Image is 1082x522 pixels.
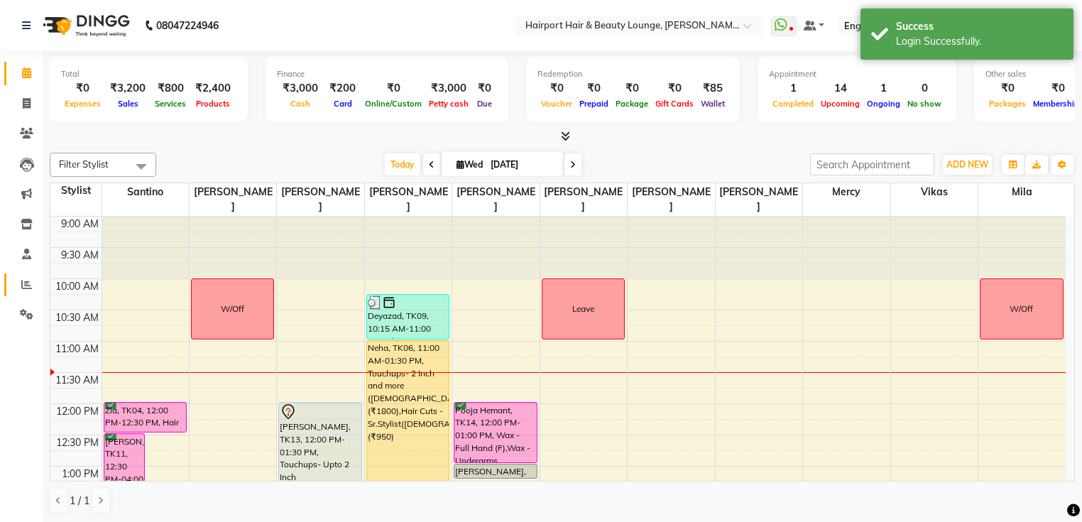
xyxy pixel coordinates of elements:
[716,183,802,216] span: [PERSON_NAME]
[472,80,497,97] div: ₹0
[628,183,714,216] span: [PERSON_NAME]
[53,342,102,357] div: 11:00 AM
[53,310,102,325] div: 10:30 AM
[61,80,104,97] div: ₹0
[769,99,817,109] span: Completed
[572,303,594,315] div: Leave
[361,80,425,97] div: ₹0
[652,99,697,109] span: Gift Cards
[576,99,612,109] span: Prepaid
[192,99,234,109] span: Products
[904,99,945,109] span: No show
[277,183,364,216] span: [PERSON_NAME]
[946,159,988,170] span: ADD NEW
[985,80,1029,97] div: ₹0
[365,183,452,216] span: [PERSON_NAME]
[425,80,472,97] div: ₹3,000
[985,99,1029,109] span: Packages
[53,373,102,388] div: 11:30 AM
[277,68,497,80] div: Finance
[896,34,1063,49] div: Login Successfully.
[156,6,219,45] b: 08047224946
[697,99,728,109] span: Wallet
[114,99,142,109] span: Sales
[385,153,420,175] span: Today
[453,159,486,170] span: Wed
[454,403,536,462] div: Pooja Hemant, TK14, 12:00 PM-01:00 PM, Wax - Full Hand (F),Wax - Underarms ([DEMOGRAPHIC_DATA]) (...
[190,80,236,97] div: ₹2,400
[978,183,1066,201] span: Mila
[59,467,102,482] div: 1:00 PM
[53,279,102,294] div: 10:00 AM
[540,183,627,216] span: [PERSON_NAME]
[537,80,576,97] div: ₹0
[896,19,1063,34] div: Success
[452,183,539,216] span: [PERSON_NAME]
[104,403,186,432] div: Zia, TK04, 12:00 PM-12:30 PM, Hair Cuts -Creative Expert ([DEMOGRAPHIC_DATA])
[53,435,102,450] div: 12:30 PM
[287,99,314,109] span: Cash
[59,158,109,170] span: Filter Stylist
[70,494,89,509] span: 1 / 1
[904,80,945,97] div: 0
[891,183,978,201] span: Vikas
[817,80,863,97] div: 14
[330,99,356,109] span: Card
[454,464,536,478] div: [PERSON_NAME], TK12, 01:00 PM-01:15 PM, Threading Eyebrows,Threading UpperLip,Clean Up- O3+ (F/M)
[58,248,102,263] div: 9:30 AM
[151,80,190,97] div: ₹800
[190,183,276,216] span: [PERSON_NAME]
[576,80,612,97] div: ₹0
[151,99,190,109] span: Services
[36,6,133,45] img: logo
[474,99,496,109] span: Due
[102,183,189,201] span: Santino
[652,80,697,97] div: ₹0
[697,80,728,97] div: ₹85
[863,80,904,97] div: 1
[221,303,244,315] div: W/Off
[943,155,992,175] button: ADD NEW
[58,217,102,232] div: 9:00 AM
[769,68,945,80] div: Appointment
[537,68,728,80] div: Redemption
[769,80,817,97] div: 1
[612,80,652,97] div: ₹0
[61,99,104,109] span: Expenses
[1010,303,1033,315] div: W/Off
[50,183,102,198] div: Stylist
[810,153,934,175] input: Search Appointment
[537,99,576,109] span: Voucher
[61,68,236,80] div: Total
[324,80,361,97] div: ₹200
[817,99,863,109] span: Upcoming
[367,295,449,339] div: Deyazad, TK09, 10:15 AM-11:00 AM, Blow Drys- Blow Dry Mid-Back
[367,341,449,494] div: Neha, TK06, 11:00 AM-01:30 PM, Touchups- 2 Inch and more ([DEMOGRAPHIC_DATA]) (₹1800),Hair Cuts -...
[277,80,324,97] div: ₹3,000
[104,80,151,97] div: ₹3,200
[425,99,472,109] span: Petty cash
[279,403,361,494] div: [PERSON_NAME], TK13, 12:00 PM-01:30 PM, Touchups- Upto 2 Inch ([DEMOGRAPHIC_DATA])
[612,99,652,109] span: Package
[486,154,557,175] input: 2025-09-03
[803,183,890,201] span: Mercy
[863,99,904,109] span: Ongoing
[53,404,102,419] div: 12:00 PM
[361,99,425,109] span: Online/Custom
